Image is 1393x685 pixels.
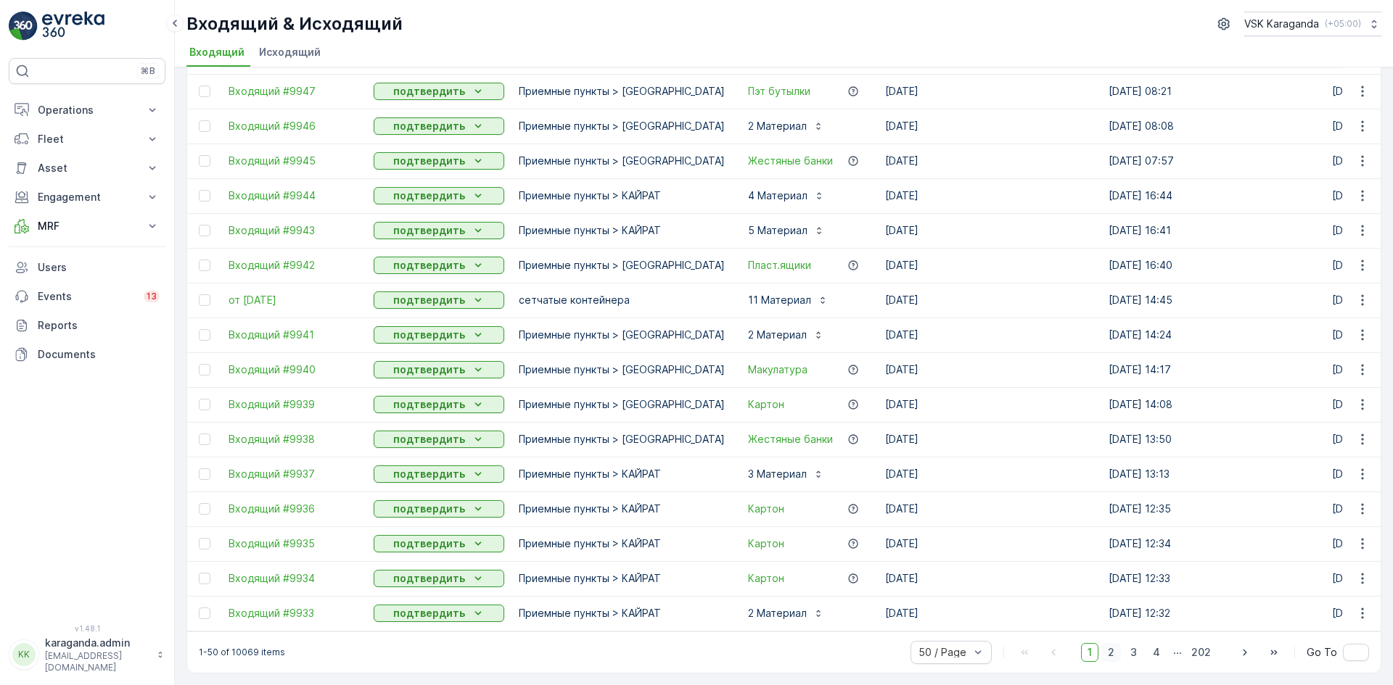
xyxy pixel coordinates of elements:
button: KKkaraganda.admin[EMAIL_ADDRESS][DOMAIN_NAME] [9,636,165,673]
p: подтвердить [393,154,465,168]
a: Картон [748,502,784,516]
div: Toggle Row Selected [199,86,210,97]
td: [DATE] [878,178,1101,213]
button: подтвердить [374,500,504,518]
p: ⌘B [141,65,155,77]
p: 3 Материал [748,467,807,481]
td: Приемные пункты > КАЙРАТ [511,491,732,526]
p: подтвердить [393,188,465,203]
p: подтвердить [393,467,465,481]
td: [DATE] 07:57 [1101,144,1325,178]
span: Жестяные банки [748,154,833,168]
p: 2 Материал [748,119,807,133]
span: от [DATE] [229,293,359,307]
a: Картон [748,397,784,412]
p: подтвердить [393,536,465,551]
p: karaganda.admin [45,636,149,650]
span: Пэт бутылки [748,84,810,99]
span: 2 [1101,643,1121,662]
a: Жестяные банки [748,432,833,447]
div: Toggle Row Selected [199,573,210,584]
td: Приемные пункты > КАЙРАТ [511,526,732,561]
button: подтвердить [374,83,504,100]
div: KK [12,643,36,666]
p: Fleet [38,132,136,146]
a: Входящий #9934 [229,571,359,586]
td: [DATE] [878,144,1101,178]
span: Входящий #9943 [229,223,359,238]
td: [DATE] [878,491,1101,526]
span: Входящий [189,45,245,59]
button: подтвердить [374,465,504,483]
span: Входящий #9933 [229,606,359,620]
a: Картон [748,536,784,551]
a: Reports [9,311,165,340]
img: logo [9,12,38,41]
span: Входящий #9947 [229,84,359,99]
p: Входящий & Исходящий [186,12,403,36]
button: 11 Материал [739,288,837,312]
a: Входящий #9946 [229,119,359,133]
a: Events13 [9,282,165,311]
td: [DATE] [878,526,1101,561]
span: Входящий #9945 [229,154,359,168]
p: Asset [38,161,136,175]
a: Пласт.ящики [748,258,811,273]
button: подтвердить [374,605,504,622]
div: Toggle Row Selected [199,329,210,341]
td: Приемные пункты > [GEOGRAPHIC_DATA] [511,248,732,283]
button: MRF [9,212,165,241]
td: Приемные пункты > КАЙРАТ [511,561,732,596]
p: подтвердить [393,502,465,516]
p: 1-50 of 10069 items [199,647,285,658]
div: Toggle Row Selected [199,225,210,236]
p: MRF [38,219,136,233]
button: подтвердить [374,117,504,135]
a: Макулатура [748,362,808,377]
span: Исходящий [259,45,321,59]
p: подтвердить [393,119,465,133]
div: Toggle Row Selected [199,503,210,515]
p: Operations [38,103,136,117]
td: [DATE] 14:08 [1101,387,1325,422]
td: [DATE] 12:33 [1101,561,1325,596]
p: подтвердить [393,432,465,447]
td: [DATE] 08:21 [1101,74,1325,109]
a: Входящий #9944 [229,188,359,203]
td: [DATE] 14:17 [1101,352,1325,387]
button: 4 Материал [739,184,834,207]
span: v 1.48.1 [9,624,165,633]
img: logo_light-DOdMpM7g.png [42,12,104,41]
td: [DATE] 13:13 [1101,457,1325,491]
button: подтвердить [374,187,504,204]
td: Приемные пункты > КАЙРАТ [511,213,732,248]
span: Входящий #9937 [229,467,359,481]
a: от 15.08.2025 [229,293,359,307]
button: 2 Материал [739,323,833,346]
p: подтвердить [393,84,465,99]
span: Входящий #9938 [229,432,359,447]
button: подтвердить [374,291,504,309]
span: Go To [1307,645,1337,660]
button: Fleet [9,125,165,154]
p: 13 [147,291,157,302]
td: [DATE] 12:35 [1101,491,1325,526]
span: Входящий #9942 [229,258,359,273]
a: Картон [748,571,784,586]
button: 5 Материал [739,219,834,242]
td: Приемные пункты > [GEOGRAPHIC_DATA] [511,387,732,422]
td: сетчатыe контейнера [511,283,732,317]
button: подтвердить [374,361,504,378]
span: 4 [1146,643,1167,662]
p: [EMAIL_ADDRESS][DOMAIN_NAME] [45,650,149,673]
button: подтвердить [374,152,504,170]
div: Toggle Row Selected [199,190,210,202]
p: ... [1173,643,1182,662]
div: Toggle Row Selected [199,468,210,480]
td: Приемные пункты > [GEOGRAPHIC_DATA] [511,422,732,457]
td: [DATE] [878,317,1101,352]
